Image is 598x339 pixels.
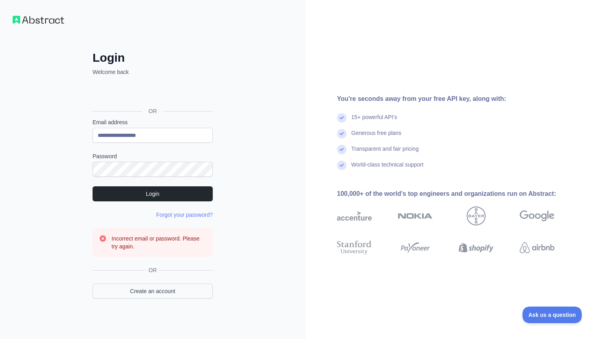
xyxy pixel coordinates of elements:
[93,284,213,299] a: Create an account
[398,206,433,225] img: nokia
[93,51,213,65] h2: Login
[337,94,580,104] div: You're seconds away from your free API key, along with:
[337,145,346,154] img: check mark
[89,85,215,102] iframe: Sign in with Google Button
[93,152,213,160] label: Password
[520,239,554,256] img: airbnb
[337,161,346,170] img: check mark
[156,212,213,218] a: Forgot your password?
[459,239,494,256] img: shopify
[93,68,213,76] p: Welcome back
[146,266,160,274] span: OR
[337,113,346,123] img: check mark
[351,145,419,161] div: Transparent and fair pricing
[13,16,64,24] img: Workflow
[522,307,582,323] iframe: Toggle Customer Support
[351,113,397,129] div: 15+ powerful API's
[520,206,554,225] img: google
[93,186,213,201] button: Login
[351,129,401,145] div: Generous free plans
[351,161,424,176] div: World-class technical support
[467,206,486,225] img: bayer
[337,239,372,256] img: stanford university
[337,189,580,199] div: 100,000+ of the world's top engineers and organizations run on Abstract:
[398,239,433,256] img: payoneer
[93,118,213,126] label: Email address
[142,107,163,115] span: OR
[337,129,346,138] img: check mark
[112,235,206,250] h3: Incorrect email or password. Please try again.
[337,206,372,225] img: accenture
